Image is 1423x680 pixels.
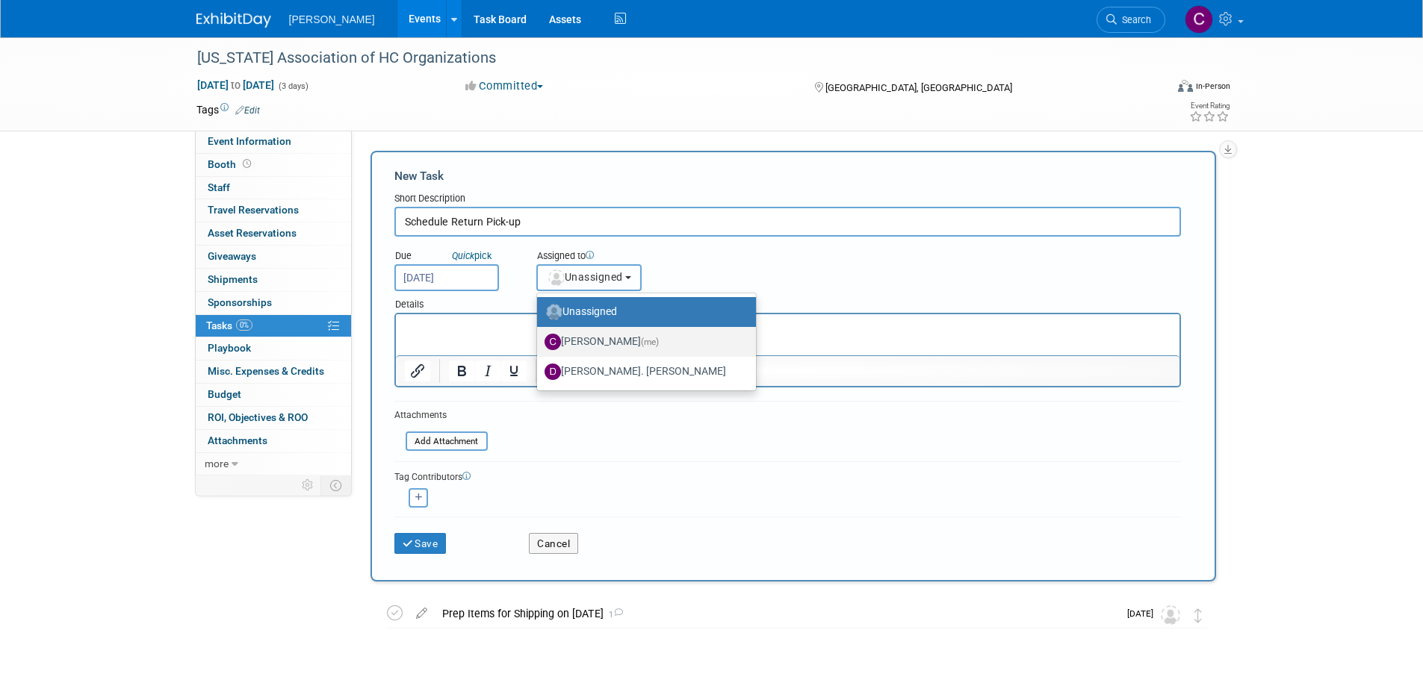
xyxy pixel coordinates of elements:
[1127,608,1161,619] span: [DATE]
[475,361,500,381] button: Italic
[192,45,1143,72] div: [US_STATE] Association of HC Organizations
[196,102,260,117] td: Tags
[1077,78,1231,100] div: Event Format
[449,249,495,262] a: Quickpick
[208,434,267,446] span: Attachments
[196,154,351,176] a: Booth
[205,458,229,470] span: more
[240,158,254,169] span: Booth not reserved yet
[235,105,260,116] a: Edit
[1097,7,1165,33] a: Search
[1117,14,1151,25] span: Search
[545,364,561,380] img: D.jpg
[1194,608,1202,623] i: Move task
[546,304,562,320] img: Unassigned-User-Icon.png
[394,192,1181,207] div: Short Description
[208,204,299,216] span: Travel Reservations
[1195,81,1230,92] div: In-Person
[289,13,375,25] span: [PERSON_NAME]
[641,337,659,347] span: (me)
[196,337,351,360] a: Playbook
[196,222,351,245] a: Asset Reservations
[545,300,741,324] label: Unassigned
[1185,5,1213,34] img: Chris Cobb
[196,384,351,406] a: Budget
[236,319,252,331] span: 0%
[196,292,351,314] a: Sponsorships
[196,269,351,291] a: Shipments
[208,342,251,354] span: Playbook
[604,610,623,620] span: 1
[409,607,435,620] a: edit
[1161,605,1180,625] img: Unassigned
[545,330,741,354] label: [PERSON_NAME]
[449,361,474,381] button: Bold
[1178,80,1193,92] img: Format-Inperson.png
[501,361,527,381] button: Underline
[1189,102,1230,110] div: Event Rating
[394,533,447,554] button: Save
[196,13,271,28] img: ExhibitDay
[196,78,275,92] span: [DATE] [DATE]
[320,475,351,495] td: Toggle Event Tabs
[196,361,351,383] a: Misc. Expenses & Credits
[196,407,351,429] a: ROI, Objectives & ROO
[295,475,321,495] td: Personalize Event Tab Strip
[196,246,351,268] a: Giveaways
[536,264,642,291] button: Unassigned
[460,78,549,94] button: Committed
[825,82,1012,93] span: [GEOGRAPHIC_DATA], [GEOGRAPHIC_DATA]
[435,601,1118,626] div: Prep Items for Shipping on [DATE]
[208,250,256,262] span: Giveaways
[208,273,258,285] span: Shipments
[394,249,514,264] div: Due
[208,181,230,193] span: Staff
[208,411,308,423] span: ROI, Objectives & ROO
[396,314,1179,355] iframe: Rich Text Area
[196,177,351,199] a: Staff
[196,315,351,337] a: Tasks0%
[394,291,1181,313] div: Details
[208,227,297,239] span: Asset Reservations
[547,271,623,283] span: Unassigned
[206,319,252,331] span: Tasks
[208,365,324,377] span: Misc. Expenses & Credits
[208,388,241,400] span: Budget
[196,131,351,153] a: Event Information
[405,361,430,381] button: Insert/edit link
[529,533,578,554] button: Cancel
[196,453,351,475] a: more
[394,168,1181,184] div: New Task
[196,430,351,452] a: Attachments
[394,468,1181,484] div: Tag Contributors
[545,334,561,350] img: C.jpg
[394,264,499,291] input: Due Date
[452,250,474,261] i: Quick
[208,135,291,147] span: Event Information
[208,158,254,170] span: Booth
[545,360,741,384] label: [PERSON_NAME]. [PERSON_NAME]
[277,81,309,91] span: (3 days)
[208,296,272,308] span: Sponsorships
[229,79,243,91] span: to
[196,199,351,222] a: Travel Reservations
[536,249,716,264] div: Assigned to
[394,207,1181,237] input: Name of task or a short description
[394,409,488,422] div: Attachments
